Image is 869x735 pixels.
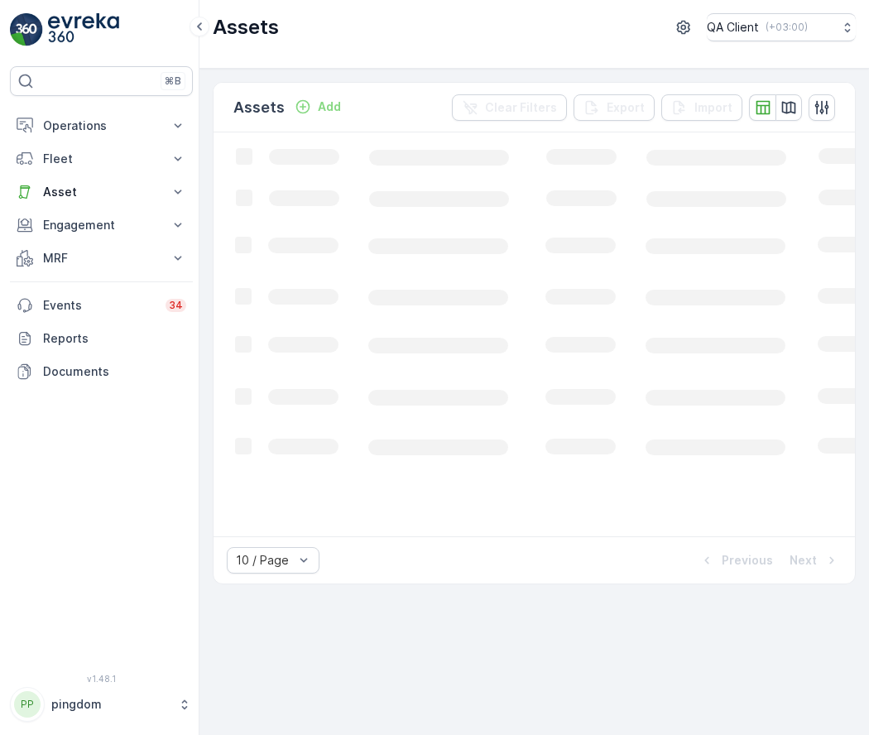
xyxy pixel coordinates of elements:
[452,94,567,121] button: Clear Filters
[165,74,181,88] p: ⌘B
[43,297,156,314] p: Events
[10,142,193,175] button: Fleet
[788,550,842,570] button: Next
[43,217,160,233] p: Engagement
[607,99,645,116] p: Export
[790,552,817,569] p: Next
[722,552,773,569] p: Previous
[10,175,193,209] button: Asset
[318,98,341,115] p: Add
[697,550,775,570] button: Previous
[10,322,193,355] a: Reports
[43,363,186,380] p: Documents
[233,96,285,119] p: Assets
[766,21,808,34] p: ( +03:00 )
[43,184,160,200] p: Asset
[10,209,193,242] button: Engagement
[10,674,193,684] span: v 1.48.1
[10,355,193,388] a: Documents
[10,13,43,46] img: logo
[10,109,193,142] button: Operations
[43,118,160,134] p: Operations
[43,250,160,267] p: MRF
[574,94,655,121] button: Export
[707,19,759,36] p: QA Client
[213,14,279,41] p: Assets
[43,330,186,347] p: Reports
[169,299,183,312] p: 34
[694,99,732,116] p: Import
[485,99,557,116] p: Clear Filters
[48,13,119,46] img: logo_light-DOdMpM7g.png
[14,691,41,718] div: PP
[707,13,856,41] button: QA Client(+03:00)
[10,289,193,322] a: Events34
[10,242,193,275] button: MRF
[288,97,348,117] button: Add
[10,687,193,722] button: PPpingdom
[51,696,170,713] p: pingdom
[661,94,742,121] button: Import
[43,151,160,167] p: Fleet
